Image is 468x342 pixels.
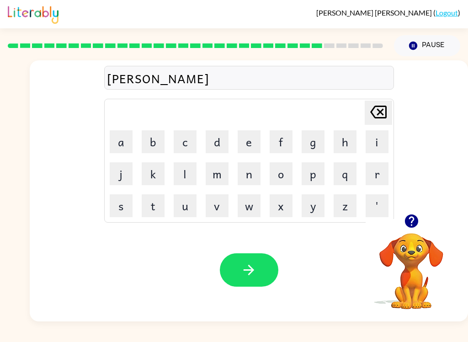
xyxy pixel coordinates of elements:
[334,130,356,153] button: h
[8,4,58,24] img: Literably
[316,8,433,17] span: [PERSON_NAME] [PERSON_NAME]
[206,194,229,217] button: v
[366,162,388,185] button: r
[110,194,133,217] button: s
[334,162,356,185] button: q
[238,194,261,217] button: w
[334,194,356,217] button: z
[366,194,388,217] button: '
[316,8,460,17] div: ( )
[110,130,133,153] button: a
[142,194,165,217] button: t
[366,219,457,310] video: Your browser must support playing .mp4 files to use Literably. Please try using another browser.
[270,194,292,217] button: x
[206,130,229,153] button: d
[302,194,324,217] button: y
[270,130,292,153] button: f
[302,162,324,185] button: p
[238,130,261,153] button: e
[436,8,458,17] a: Logout
[142,130,165,153] button: b
[206,162,229,185] button: m
[394,35,460,56] button: Pause
[142,162,165,185] button: k
[174,130,197,153] button: c
[270,162,292,185] button: o
[238,162,261,185] button: n
[107,69,391,88] div: [PERSON_NAME]
[302,130,324,153] button: g
[174,162,197,185] button: l
[366,130,388,153] button: i
[174,194,197,217] button: u
[110,162,133,185] button: j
